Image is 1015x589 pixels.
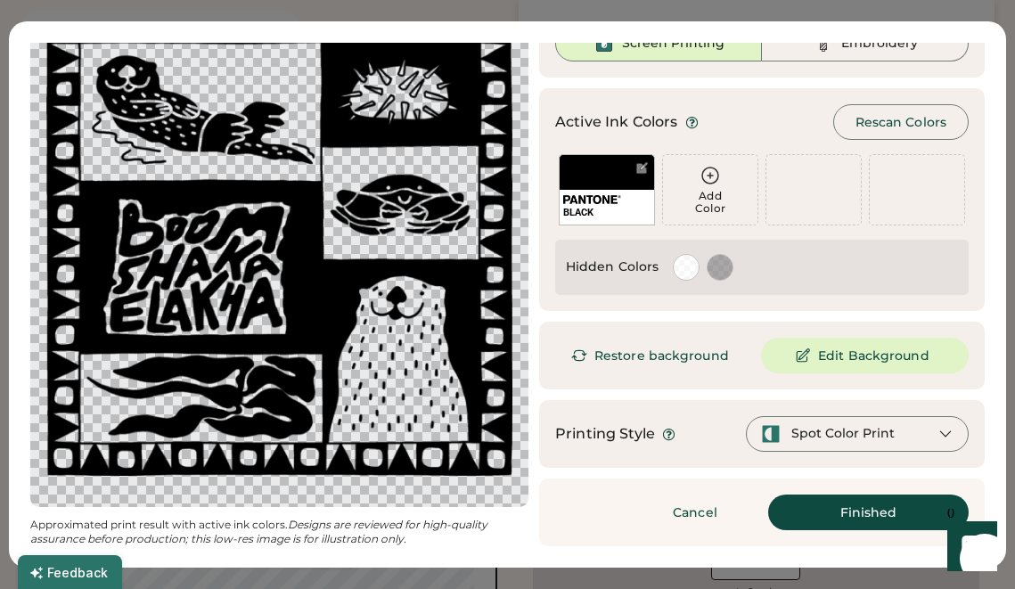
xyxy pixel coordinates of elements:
div: Add Color [663,190,757,215]
div: Embroidery [841,35,918,53]
button: Finished [768,495,969,530]
iframe: Front Chat [930,509,1007,585]
img: 1024px-Pantone_logo.svg.png [563,195,621,204]
div: BLACK [563,206,651,219]
button: Cancel [633,495,757,530]
div: Printing Style [555,423,655,445]
img: Ink%20-%20Selected.svg [593,33,615,54]
button: Rescan Colors [833,104,969,140]
div: Spot Color Print [791,425,895,443]
img: Thread%20-%20Unselected.svg [813,33,834,54]
div: Approximated print result with active ink colors. [30,518,528,546]
div: Active Ink Colors [555,111,678,133]
div: Hidden Colors [566,258,659,276]
em: Designs are reviewed for high-quality assurance before production; this low-res image is for illu... [30,518,490,545]
div: Screen Printing [622,35,724,53]
img: spot-color-green.svg [761,424,781,444]
button: Edit Background [761,338,969,373]
button: Restore background [555,338,750,373]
